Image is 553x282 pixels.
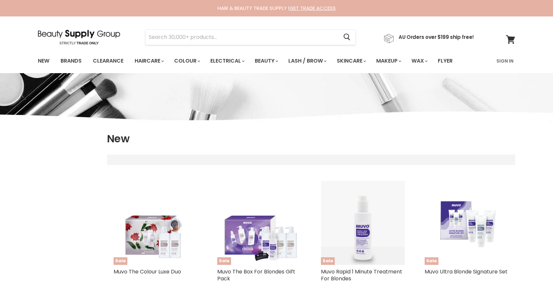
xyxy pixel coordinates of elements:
h1: New [107,132,515,146]
nav: Main [30,51,523,70]
a: Wax [407,54,432,68]
iframe: Gorgias live chat messenger [520,251,546,275]
span: Sale [217,257,231,265]
a: Muvo The Box For Blondes Gift Pack Sale [217,181,301,265]
a: Colour [169,54,204,68]
img: Muvo Rapid 1 Minute Treatment For Blondes [321,181,405,265]
a: New [33,54,54,68]
a: Clearance [88,54,128,68]
a: Flyer [433,54,458,68]
a: Haircare [130,54,168,68]
span: Sale [425,257,438,265]
a: Muvo The Colour Luxe Duo Sale [114,181,197,265]
a: Brands [56,54,87,68]
span: Sale [321,257,335,265]
a: Muvo Rapid 1 Minute Treatment For Blondes Sale [321,181,405,265]
a: Beauty [250,54,282,68]
a: Lash / Brow [283,54,330,68]
a: Sign In [492,54,517,68]
a: Muvo Ultra Blonde Signature Set Sale [425,181,509,265]
img: Muvo Ultra Blonde Signature Set [425,193,509,253]
div: HAIR & BEAUTY TRADE SUPPLY | [30,5,523,12]
a: Muvo The Colour Luxe Duo [114,268,181,275]
span: Sale [114,257,127,265]
a: Makeup [371,54,405,68]
button: Search [338,30,355,45]
a: Muvo Ultra Blonde Signature Set [425,268,508,275]
input: Search [145,30,338,45]
a: Electrical [205,54,249,68]
a: GET TRADE ACCESS [290,5,336,12]
ul: Main menu [33,51,475,70]
form: Product [145,29,356,45]
a: Skincare [332,54,370,68]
